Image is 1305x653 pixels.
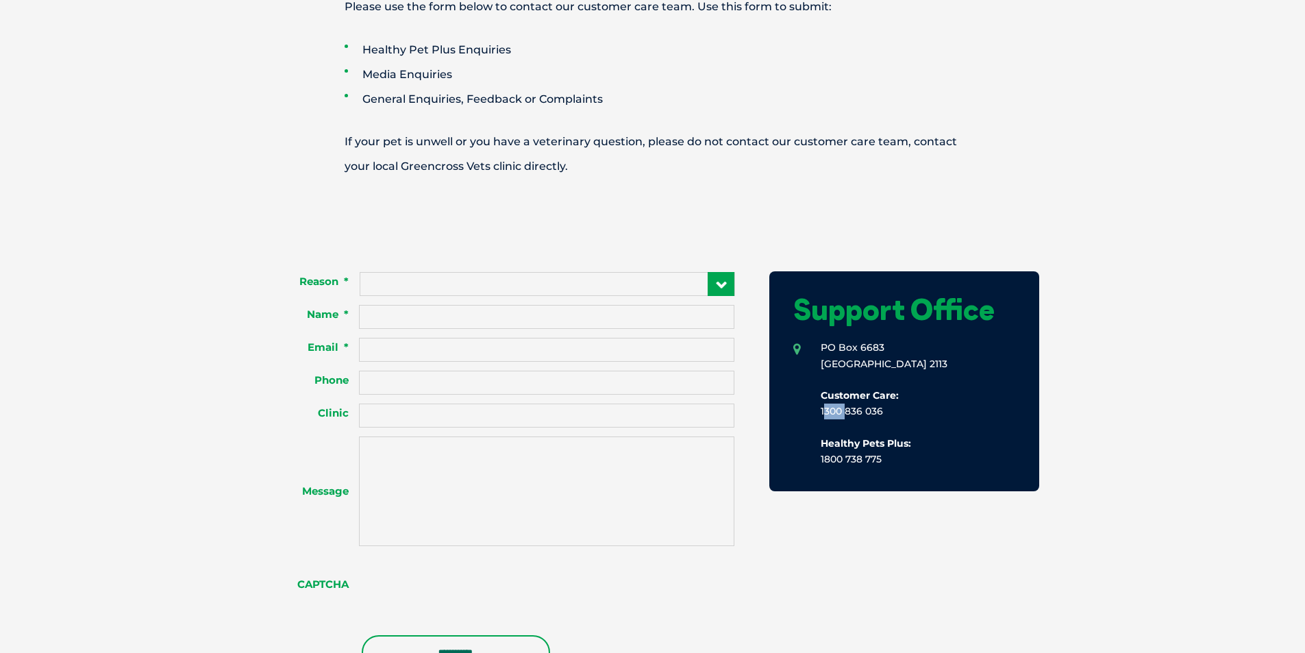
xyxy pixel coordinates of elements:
label: CAPTCHA [266,578,360,591]
li: Media Enquiries [345,62,1009,87]
label: Clinic [266,406,360,420]
label: Name [266,308,360,321]
li: Healthy Pet Plus Enquiries [345,38,1009,62]
b: Healthy Pets Plus: [821,437,911,449]
li: General Enquiries, Feedback or Complaints [345,87,1009,112]
iframe: reCAPTCHA [359,560,567,613]
label: Email [266,341,360,354]
label: Phone [266,373,360,387]
h1: Support Office [793,295,1015,324]
label: Message [266,484,360,498]
li: PO Box 6683 [GEOGRAPHIC_DATA] 2113 1300 836 036 1800 738 775 [793,340,1015,467]
p: If your pet is unwell or you have a veterinary question, please do not contact our customer care ... [297,130,1009,179]
b: Customer Care: [821,389,899,402]
label: Reason [266,275,360,288]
